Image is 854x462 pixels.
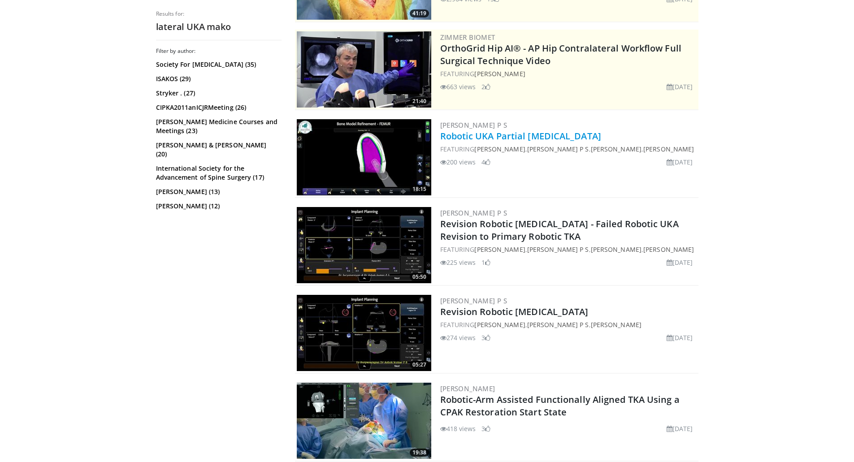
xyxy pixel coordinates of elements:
[440,42,681,67] a: OrthoGrid Hip AI® - AP Hip Contralateral Workflow Full Surgical Technique Video
[440,320,697,329] div: FEATURING , ,
[156,202,279,211] a: [PERSON_NAME] (12)
[474,320,525,329] a: [PERSON_NAME]
[440,69,697,78] div: FEATURING
[440,333,476,342] li: 274 views
[440,121,507,130] a: [PERSON_NAME] P S
[591,320,642,329] a: [PERSON_NAME]
[527,320,589,329] a: [PERSON_NAME] P S
[481,258,490,267] li: 1
[643,245,694,254] a: [PERSON_NAME]
[297,119,431,195] img: 6985ffc1-4173-4b09-ad5f-6e1ed128e3de.300x170_q85_crop-smart_upscale.jpg
[643,145,694,153] a: [PERSON_NAME]
[297,31,431,108] img: 96a9cbbb-25ee-4404-ab87-b32d60616ad7.300x170_q85_crop-smart_upscale.jpg
[410,449,429,457] span: 19:38
[481,424,490,433] li: 3
[474,145,525,153] a: [PERSON_NAME]
[481,333,490,342] li: 3
[297,119,431,195] a: 18:15
[481,157,490,167] li: 4
[410,97,429,105] span: 21:40
[156,60,279,69] a: Society For [MEDICAL_DATA] (35)
[667,82,693,91] li: [DATE]
[297,383,431,459] img: 5f9c0737-b531-4be0-b8ce-730123195e76.300x170_q85_crop-smart_upscale.jpg
[440,144,697,154] div: FEATURING , , ,
[527,245,589,254] a: [PERSON_NAME] P S
[440,82,476,91] li: 663 views
[440,245,697,254] div: FEATURING , , ,
[297,207,431,283] a: 05:50
[156,74,279,83] a: ISAKOS (29)
[440,157,476,167] li: 200 views
[297,207,431,283] img: 5b6537d0-fef7-4876-9a74-ec9572752661.300x170_q85_crop-smart_upscale.jpg
[297,31,431,108] a: 21:40
[440,393,680,418] a: Robotic-Arm Assisted Functionally Aligned TKA Using a CPAK Restoration Start State
[297,295,431,371] a: 05:27
[474,69,525,78] a: [PERSON_NAME]
[156,117,279,135] a: [PERSON_NAME] Medicine Courses and Meetings (23)
[156,164,279,182] a: International Society for the Advancement of Spine Surgery (17)
[156,187,279,196] a: [PERSON_NAME] (13)
[667,333,693,342] li: [DATE]
[481,82,490,91] li: 2
[440,208,507,217] a: [PERSON_NAME] P S
[156,47,282,55] h3: Filter by author:
[156,141,279,159] a: [PERSON_NAME] & [PERSON_NAME] (20)
[667,157,693,167] li: [DATE]
[156,10,282,17] p: Results for:
[440,130,601,142] a: Robotic UKA Partial [MEDICAL_DATA]
[440,306,589,318] a: Revision Robotic [MEDICAL_DATA]
[440,33,495,42] a: Zimmer Biomet
[410,361,429,369] span: 05:27
[527,145,589,153] a: [PERSON_NAME] P S
[591,245,642,254] a: [PERSON_NAME]
[591,145,642,153] a: [PERSON_NAME]
[667,424,693,433] li: [DATE]
[410,9,429,17] span: 41:19
[297,383,431,459] a: 19:38
[156,89,279,98] a: Stryker . (27)
[410,185,429,193] span: 18:15
[297,295,431,371] img: 7ae32f6b-bee0-4c1b-b64f-025e2f67f344.300x170_q85_crop-smart_upscale.jpg
[667,258,693,267] li: [DATE]
[440,424,476,433] li: 418 views
[474,245,525,254] a: [PERSON_NAME]
[440,218,679,242] a: Revision Robotic [MEDICAL_DATA] - Failed Robotic UKA Revision to Primary Robotic TKA
[410,273,429,281] span: 05:50
[156,21,282,33] h2: lateral UKA mako
[440,258,476,267] li: 225 views
[440,296,507,305] a: [PERSON_NAME] P S
[156,103,279,112] a: CIPKA2011anICJRMeeting (26)
[440,384,495,393] a: [PERSON_NAME]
